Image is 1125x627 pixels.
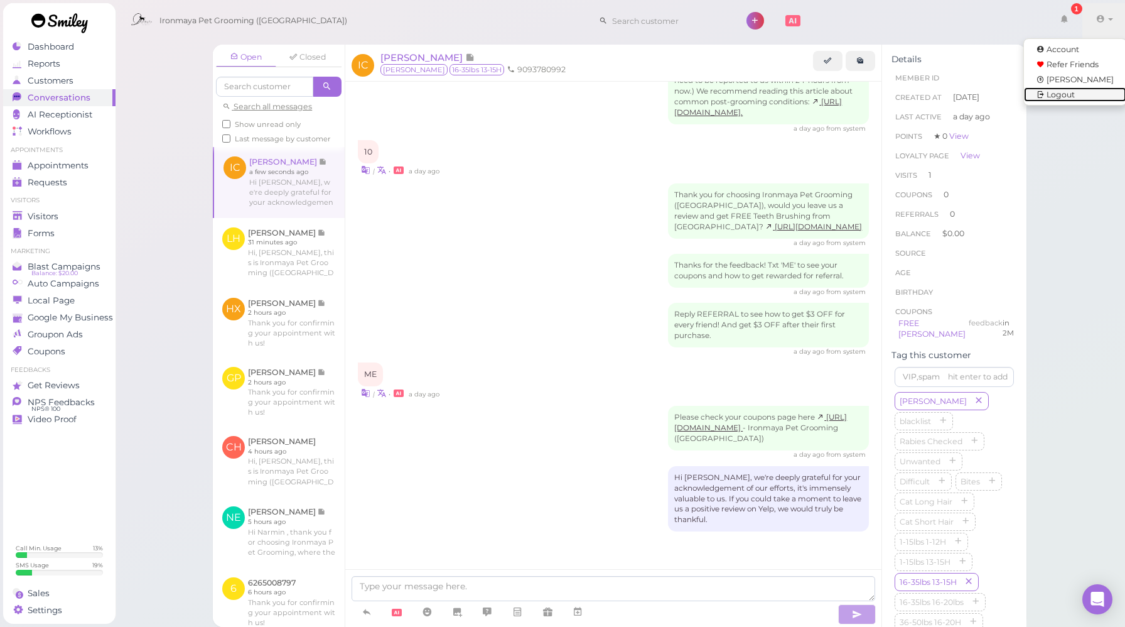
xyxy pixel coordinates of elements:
a: Groupon Ads [3,326,116,343]
a: FREE [PERSON_NAME] [898,319,966,339]
span: Refer Friends [1047,60,1099,69]
a: Video Proof [3,411,116,428]
div: Details [891,54,1017,65]
input: VIP,spam [895,367,1014,387]
span: Show unread only [235,120,301,129]
span: from system [826,124,866,133]
span: Birthday [895,288,933,297]
span: Google My Business [28,312,113,323]
span: 16-35lbs 13-15H [449,64,504,75]
a: Auto Campaigns [3,275,116,292]
input: Search customer [216,77,313,97]
li: Feedbacks [3,366,116,374]
span: Coupons [895,307,932,316]
span: Requests [28,177,67,188]
span: Source [895,249,926,258]
a: [URL][DOMAIN_NAME] [765,222,862,231]
span: [PERSON_NAME] [380,52,465,63]
a: Get Reviews [3,377,116,394]
a: Google My Business [3,309,116,326]
div: 10 [358,140,379,164]
a: View [949,131,969,141]
span: Visits [895,171,917,180]
div: Hi [PERSON_NAME], we're deeply grateful for your acknowledgement of our efforts, it's immensely v... [668,466,869,532]
a: Search all messages [222,102,312,111]
span: a day ago [953,111,990,123]
span: Conversations [28,92,90,103]
span: Forms [28,228,55,239]
span: Loyalty page [895,151,949,160]
li: 0 [891,204,1017,224]
span: 09/15/2025 02:54pm [409,167,439,175]
span: from system [826,450,866,459]
span: Bites [958,477,982,486]
a: Settings [3,602,116,619]
span: NPS® 100 [31,404,60,414]
div: Open Intercom Messenger [1082,584,1112,614]
div: Reply REFERRAL to see how to get $3 OFF for every friend! And get $3 OFF after their first purchase. [668,303,869,347]
span: from system [826,239,866,247]
a: Reports [3,55,116,72]
a: Closed [277,48,338,67]
span: from system [826,288,866,296]
a: Coupons [3,343,116,360]
span: Referrals [895,210,939,219]
i: | [373,167,375,175]
a: Local Page [3,292,116,309]
a: Customers [3,72,116,89]
li: Marketing [3,247,116,256]
a: View [961,151,980,160]
span: Balance [895,229,933,238]
span: Ironmaya Pet Grooming ([GEOGRAPHIC_DATA]) [159,3,347,38]
span: Settings [28,605,62,616]
span: Note [465,52,475,63]
span: AI Receptionist [28,109,92,120]
span: 09/15/2025 02:54pm [794,239,826,247]
span: Last message by customer [235,134,331,143]
span: 1-15lbs 13-15H [897,557,953,567]
span: Points [895,132,922,141]
span: Reports [28,58,60,69]
span: 09/15/2025 02:51pm [794,124,826,133]
div: ME [358,363,383,386]
span: Sales [28,588,50,599]
div: 1 [1071,3,1082,14]
span: $0.00 [942,229,964,238]
input: Show unread only [222,120,230,128]
span: Created At [895,93,942,102]
span: Rabies Checked [897,437,965,446]
span: Last Active [895,112,942,121]
span: Cat Long Hair [897,497,955,506]
div: feedback [969,318,1003,341]
div: 13 % [93,544,103,552]
div: Expires at2025-11-14 11:59pm [1003,318,1014,341]
div: 19 % [92,561,103,569]
a: Requests [3,174,116,191]
span: Blast Campaigns [28,261,100,272]
span: Dashboard [28,41,74,52]
span: 09/15/2025 03:54pm [794,347,826,356]
span: Member ID [895,74,939,82]
a: AI Receptionist [3,106,116,123]
li: 0 [891,185,1017,205]
span: 09/15/2025 02:59pm [794,288,826,296]
span: Cat Short Hair [897,517,956,526]
div: • [358,163,869,177]
span: Groupon Ads [28,329,83,340]
span: Coupons [895,190,932,199]
span: Visitors [28,211,58,222]
a: Visitors [3,208,116,225]
div: Call Min. Usage [16,544,62,552]
span: 36-50lbs 16-20H [897,618,964,627]
span: Get Reviews [28,380,80,391]
a: Workflows [3,123,116,140]
input: Search customer [608,11,729,31]
span: age [895,268,911,277]
span: Difficult [897,477,932,486]
span: Local Page [28,295,75,306]
div: Please check your coupons page here - Ironmaya Pet Grooming ([GEOGRAPHIC_DATA]) [668,406,869,450]
div: • [358,386,869,400]
span: 09/15/2025 05:27pm [794,450,826,459]
span: Video Proof [28,414,77,425]
a: Forms [3,225,116,242]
